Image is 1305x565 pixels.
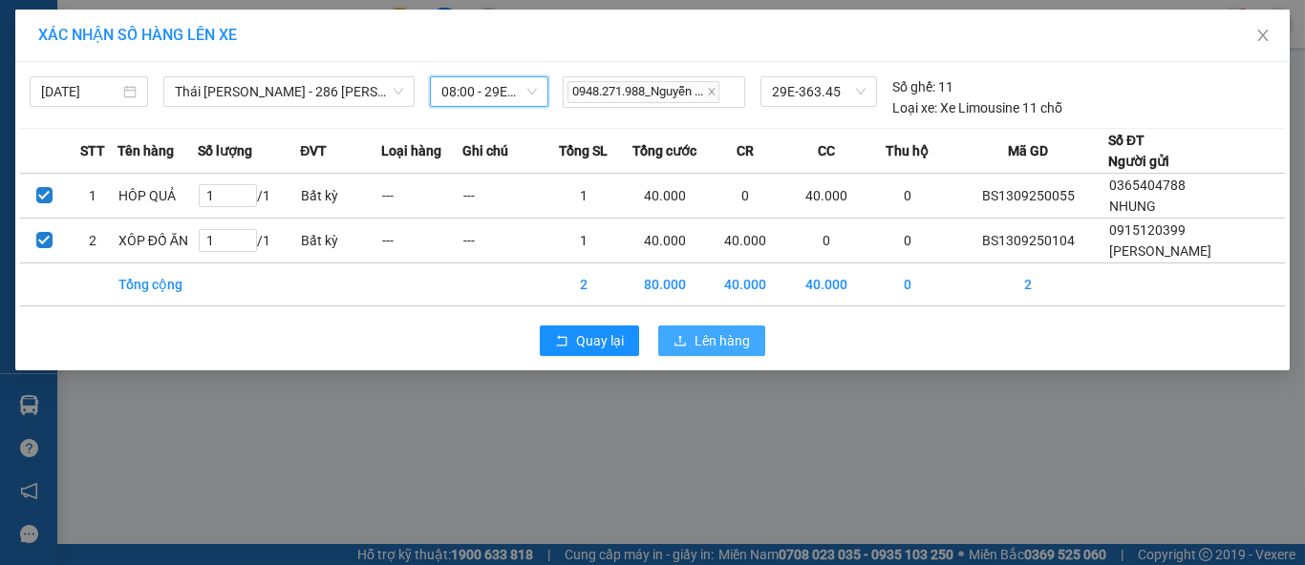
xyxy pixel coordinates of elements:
[1236,10,1290,63] button: Close
[41,81,119,102] input: 13/09/2025
[632,140,696,161] span: Tổng cước
[674,334,687,349] span: upload
[559,140,608,161] span: Tổng SL
[786,263,867,306] td: 40.000
[705,174,786,219] td: 0
[892,76,953,97] div: 11
[300,140,327,161] span: ĐVT
[948,263,1108,306] td: 2
[198,174,300,219] td: / 1
[892,76,935,97] span: Số ghế:
[1108,130,1169,172] div: Số ĐT Người gửi
[441,77,537,106] span: 08:00 - 29E-363.45
[624,174,705,219] td: 40.000
[69,219,118,263] td: 2
[381,174,462,219] td: ---
[866,219,948,263] td: 0
[1109,243,1211,259] span: [PERSON_NAME]
[381,219,462,263] td: ---
[948,219,1108,263] td: BS1309250104
[393,86,404,97] span: down
[555,334,568,349] span: rollback
[707,87,717,96] span: close
[543,263,624,306] td: 2
[69,174,118,219] td: 1
[1255,28,1271,43] span: close
[886,140,929,161] span: Thu hộ
[705,219,786,263] td: 40.000
[1109,222,1186,238] span: 0915120399
[118,140,174,161] span: Tên hàng
[300,219,381,263] td: Bất kỳ
[695,330,750,351] span: Lên hàng
[892,97,937,118] span: Loại xe:
[818,140,835,161] span: CC
[381,140,441,161] span: Loại hàng
[300,174,381,219] td: Bất kỳ
[705,263,786,306] td: 40.000
[624,263,705,306] td: 80.000
[118,263,199,306] td: Tổng cộng
[540,325,639,356] button: rollbackQuay lại
[175,77,403,106] span: Thái Nguyên - 286 Nguyễn Trãi
[658,325,765,356] button: uploadLên hàng
[1109,199,1156,214] span: NHUNG
[462,140,508,161] span: Ghi chú
[38,26,237,44] span: XÁC NHẬN SỐ HÀNG LÊN XE
[567,81,719,103] span: 0948.271.988_Nguyễn ...
[1109,178,1186,193] span: 0365404788
[118,219,199,263] td: XÔP ĐỒ ĂN
[80,140,105,161] span: STT
[462,174,544,219] td: ---
[866,263,948,306] td: 0
[737,140,754,161] span: CR
[892,97,1062,118] div: Xe Limousine 11 chỗ
[198,219,300,263] td: / 1
[772,77,866,106] span: 29E-363.45
[576,330,624,351] span: Quay lại
[624,219,705,263] td: 40.000
[118,174,199,219] td: HÔP QUẢ
[866,174,948,219] td: 0
[786,219,867,263] td: 0
[786,174,867,219] td: 40.000
[198,140,252,161] span: Số lượng
[543,174,624,219] td: 1
[462,219,544,263] td: ---
[543,219,624,263] td: 1
[1008,140,1048,161] span: Mã GD
[948,174,1108,219] td: BS1309250055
